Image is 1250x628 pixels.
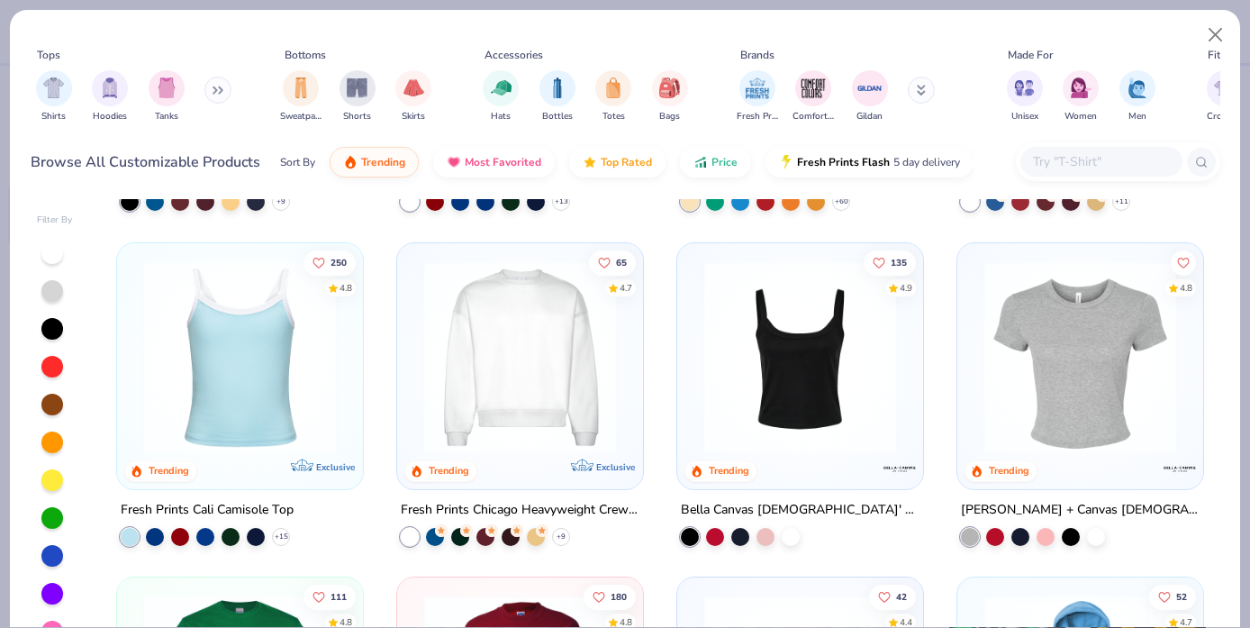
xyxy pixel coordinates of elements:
[800,75,827,102] img: Comfort Colors Image
[681,498,919,521] div: Bella Canvas [DEMOGRAPHIC_DATA]' Micro Ribbed Scoop Tank
[595,70,631,123] div: filter for Totes
[737,70,778,123] div: filter for Fresh Prints
[680,147,751,177] button: Price
[1214,77,1235,98] img: Cropped Image
[1199,18,1233,52] button: Close
[1171,250,1196,275] button: Like
[331,593,348,602] span: 111
[491,77,512,98] img: Hats Image
[711,155,738,169] span: Price
[415,260,625,452] img: 1358499d-a160-429c-9f1e-ad7a3dc244c9
[447,155,461,169] img: most_fav.gif
[92,70,128,123] div: filter for Hoodies
[403,77,424,98] img: Skirts Image
[652,70,688,123] button: filter button
[765,147,974,177] button: Fresh Prints Flash5 day delivery
[1207,70,1243,123] button: filter button
[869,585,916,610] button: Like
[483,70,519,123] div: filter for Hats
[539,70,575,123] button: filter button
[1119,70,1155,123] button: filter button
[1208,47,1226,63] div: Fits
[793,70,834,123] button: filter button
[1063,70,1099,123] button: filter button
[620,281,632,295] div: 4.7
[491,110,511,123] span: Hats
[347,77,367,98] img: Shorts Image
[304,585,357,610] button: Like
[891,258,907,267] span: 135
[602,110,625,123] span: Totes
[893,152,960,173] span: 5 day delivery
[793,70,834,123] div: filter for Comfort Colors
[1008,47,1053,63] div: Made For
[1014,77,1035,98] img: Unisex Image
[37,47,60,63] div: Tops
[852,70,888,123] div: filter for Gildan
[896,593,907,602] span: 42
[1031,151,1170,172] input: Try "T-Shirt"
[280,110,322,123] span: Sweatpants
[36,70,72,123] div: filter for Shirts
[331,258,348,267] span: 250
[737,70,778,123] button: filter button
[121,498,294,521] div: Fresh Prints Cali Camisole Top
[539,70,575,123] div: filter for Bottles
[557,531,566,542] span: + 9
[395,70,431,123] div: filter for Skirts
[1011,110,1038,123] span: Unisex
[1114,196,1128,206] span: + 11
[625,260,835,452] img: 9145e166-e82d-49ae-94f7-186c20e691c9
[155,110,178,123] span: Tanks
[92,70,128,123] button: filter button
[330,147,419,177] button: Trending
[1128,110,1146,123] span: Men
[569,147,666,177] button: Top Rated
[852,70,888,123] button: filter button
[401,498,639,521] div: Fresh Prints Chicago Heavyweight Crewneck
[584,585,636,610] button: Like
[36,70,72,123] button: filter button
[276,196,285,206] span: + 9
[1007,70,1043,123] div: filter for Unisex
[343,155,358,169] img: trending.gif
[1071,77,1091,98] img: Women Image
[740,47,774,63] div: Brands
[797,155,890,169] span: Fresh Prints Flash
[975,260,1185,452] img: aa15adeb-cc10-480b-b531-6e6e449d5067
[316,460,355,472] span: Exclusive
[395,70,431,123] button: filter button
[280,70,322,123] button: filter button
[542,110,573,123] span: Bottles
[402,110,425,123] span: Skirts
[900,281,912,295] div: 4.9
[864,250,916,275] button: Like
[856,110,883,123] span: Gildan
[695,260,905,452] img: 8af284bf-0d00-45ea-9003-ce4b9a3194ad
[465,155,541,169] span: Most Favorited
[1149,585,1196,610] button: Like
[1007,70,1043,123] button: filter button
[149,70,185,123] button: filter button
[1128,77,1147,98] img: Men Image
[1161,450,1197,486] img: Bella + Canvas logo
[737,110,778,123] span: Fresh Prints
[135,260,345,452] img: a25d9891-da96-49f3-a35e-76288174bf3a
[304,250,357,275] button: Like
[1119,70,1155,123] div: filter for Men
[601,155,652,169] span: Top Rated
[555,196,568,206] span: + 13
[1064,110,1097,123] span: Women
[149,70,185,123] div: filter for Tanks
[280,154,315,170] div: Sort By
[343,110,371,123] span: Shorts
[744,75,771,102] img: Fresh Prints Image
[433,147,555,177] button: Most Favorited
[834,196,847,206] span: + 60
[659,77,679,98] img: Bags Image
[611,593,627,602] span: 180
[961,498,1200,521] div: [PERSON_NAME] + Canvas [DEMOGRAPHIC_DATA]' Micro Ribbed Baby Tee
[1180,281,1192,295] div: 4.8
[31,151,260,173] div: Browse All Customizable Products
[1176,593,1187,602] span: 52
